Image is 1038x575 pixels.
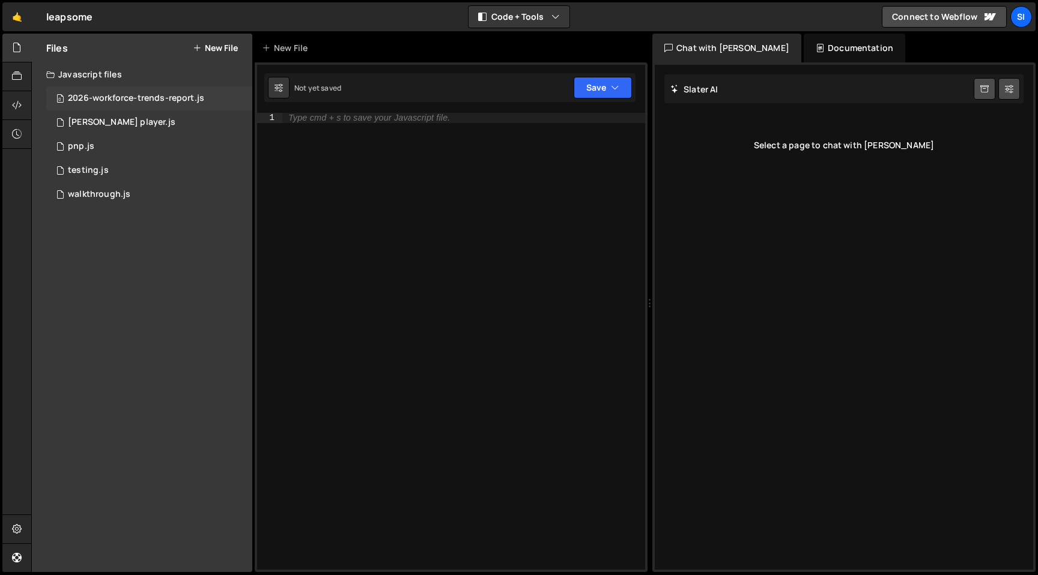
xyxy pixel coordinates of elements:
[469,6,569,28] button: Code + Tools
[46,86,256,110] div: 15013/47339.js
[1010,6,1032,28] a: SI
[46,110,256,134] div: 15013/41198.js
[46,134,256,158] div: 15013/45074.js
[46,41,68,55] h2: Files
[294,83,341,93] div: Not yet saved
[288,113,450,122] div: Type cmd + s to save your Javascript file.
[2,2,32,31] a: 🤙
[882,6,1007,28] a: Connect to Webflow
[68,93,204,104] div: 2026-workforce-trends-report.js
[257,113,282,123] div: 1
[46,10,93,24] div: leapsome
[68,165,109,176] div: testing.js
[46,182,256,206] div: 15013/39160.js
[68,141,94,152] div: pnp.js
[574,77,632,98] button: Save
[68,189,130,200] div: walkthrough.js
[652,34,801,62] div: Chat with [PERSON_NAME]
[68,117,175,128] div: [PERSON_NAME] player.js
[193,43,238,53] button: New File
[46,158,256,182] div: 15013/44753.js
[56,95,64,104] span: 0
[262,42,312,54] div: New File
[32,62,252,86] div: Javascript files
[670,83,718,95] h2: Slater AI
[804,34,905,62] div: Documentation
[664,121,1024,169] div: Select a page to chat with [PERSON_NAME]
